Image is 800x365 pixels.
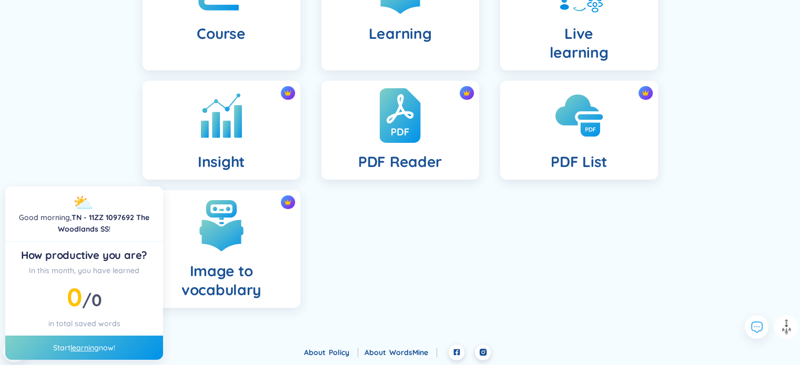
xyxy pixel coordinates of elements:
[642,89,649,97] img: crown icon
[551,152,607,171] h4: PDF List
[364,347,437,358] div: About
[284,89,291,97] img: crown icon
[92,289,102,310] span: 0
[197,24,245,43] h4: Course
[198,152,245,171] h4: Insight
[132,190,311,308] a: crown iconImage to vocabulary
[389,348,437,357] a: WordsMine
[132,81,311,180] a: crown iconInsight
[778,319,795,336] img: to top
[284,199,291,206] img: crown icon
[14,318,155,329] div: in total saved words
[67,281,82,312] span: 0
[14,212,155,235] div: !
[369,24,432,43] h4: Learning
[151,262,292,299] h4: Image to vocabulary
[82,289,102,310] span: /
[463,89,470,97] img: crown icon
[329,348,358,357] a: Policy
[70,343,99,352] a: learning
[14,265,155,276] div: In this month, you have learned
[58,213,149,234] a: TN - 11ZZ 1097692 The Woodlands SS
[14,248,155,263] div: How productive you are?
[550,24,609,62] h4: Live learning
[5,336,163,360] div: Start now!
[304,347,358,358] div: About
[358,152,442,171] h4: PDF Reader
[311,81,490,180] a: crown iconPDF Reader
[490,81,669,180] a: crown iconPDF List
[19,213,72,222] span: Good morning ,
